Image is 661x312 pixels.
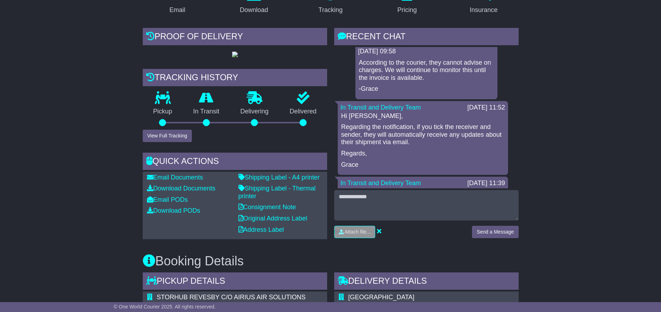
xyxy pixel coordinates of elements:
[238,204,296,211] a: Consignment Note
[230,108,279,116] p: Delivering
[341,188,504,196] p: Hi [PERSON_NAME],
[240,5,268,15] div: Download
[143,272,327,292] div: Pickup Details
[232,52,238,57] img: GetPodImage
[143,254,519,268] h3: Booking Details
[359,85,494,93] p: -Grace
[341,161,504,169] p: Grace
[143,153,327,172] div: Quick Actions
[472,226,518,238] button: Send a Message
[147,174,203,181] a: Email Documents
[238,174,320,181] a: Shipping Label - A4 printer
[147,185,216,192] a: Download Documents
[334,272,519,292] div: Delivery Details
[334,28,519,47] div: RECENT CHAT
[238,226,284,233] a: Address Label
[143,69,327,88] div: Tracking history
[147,196,188,203] a: Email PODs
[397,5,417,15] div: Pricing
[467,104,505,112] div: [DATE] 11:52
[279,108,327,116] p: Delivered
[467,179,505,187] div: [DATE] 11:39
[470,5,498,15] div: Insurance
[341,179,421,187] a: In Transit and Delivery Team
[341,123,504,146] p: Regarding the notification, if you tick the receiver and sender, they will automatically receive ...
[169,5,185,15] div: Email
[143,28,327,47] div: Proof of Delivery
[358,48,495,55] div: [DATE] 09:58
[341,104,421,111] a: In Transit and Delivery Team
[143,108,183,116] p: Pickup
[318,5,342,15] div: Tracking
[114,304,216,310] span: © One World Courier 2025. All rights reserved.
[348,294,414,301] span: [GEOGRAPHIC_DATA]
[143,130,192,142] button: View Full Tracking
[359,59,494,82] p: According to the courier, they cannot advise on charges. We will continue to monitor this until t...
[147,207,200,214] a: Download PODs
[238,185,316,200] a: Shipping Label - Thermal printer
[183,108,230,116] p: In Transit
[341,150,504,158] p: Regards,
[238,215,307,222] a: Original Address Label
[341,112,504,120] p: Hi [PERSON_NAME],
[157,294,306,301] span: STORHUB REVESBY C/O AIRIUS AIR SOLUTIONS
